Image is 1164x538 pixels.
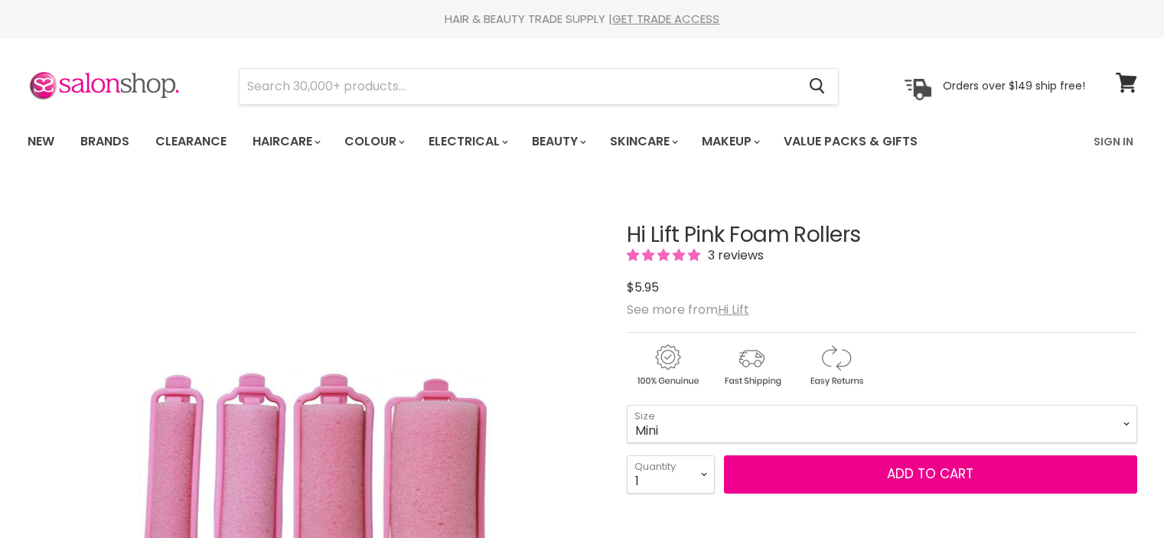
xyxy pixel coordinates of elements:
button: Add to cart [724,455,1137,494]
img: shipping.gif [711,342,792,389]
nav: Main [8,119,1156,164]
a: Electrical [417,126,517,158]
form: Product [239,68,839,105]
a: Beauty [520,126,595,158]
span: $5.95 [627,279,659,296]
span: 3 reviews [703,246,764,264]
a: Sign In [1084,126,1143,158]
a: Hi Lift [718,301,749,318]
a: Skincare [598,126,687,158]
a: Haircare [241,126,330,158]
span: Add to cart [887,465,973,483]
ul: Main menu [16,119,1007,164]
button: Search [797,69,838,104]
h1: Hi Lift Pink Foam Rollers [627,223,1137,247]
a: GET TRADE ACCESS [612,11,719,27]
a: Clearance [144,126,238,158]
div: HAIR & BEAUTY TRADE SUPPLY | [8,11,1156,27]
span: 5.00 stars [627,246,703,264]
a: Brands [69,126,141,158]
select: Quantity [627,455,715,494]
input: Search [240,69,797,104]
p: Orders over $149 ship free! [943,79,1085,93]
span: See more from [627,301,749,318]
a: New [16,126,66,158]
a: Colour [333,126,414,158]
img: returns.gif [795,342,876,389]
a: Makeup [690,126,769,158]
img: genuine.gif [627,342,708,389]
a: Value Packs & Gifts [772,126,929,158]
